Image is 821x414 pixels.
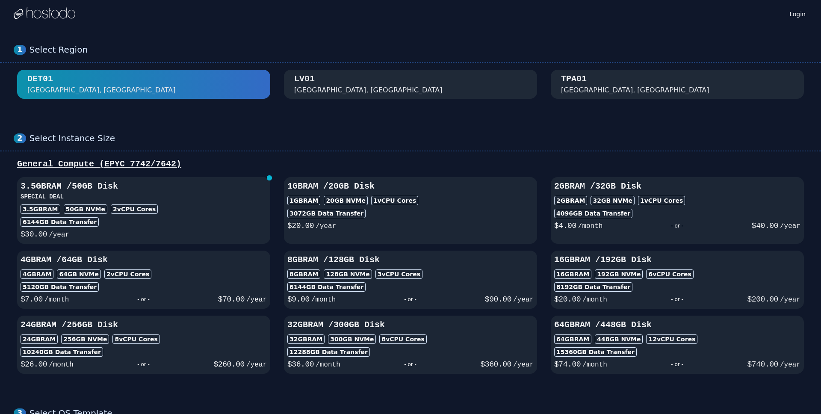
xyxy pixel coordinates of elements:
span: /month [311,296,336,304]
div: 8 vCPU Cores [112,334,159,344]
span: $ 20.00 [554,295,581,304]
button: 24GBRAM /256GB Disk24GBRAM256GB NVMe8vCPU Cores10240GB Data Transfer$26.00/month- or -$260.00/year [17,316,270,374]
span: /year [246,361,267,369]
h3: 24GB RAM / 256 GB Disk [21,319,267,331]
div: [GEOGRAPHIC_DATA], [GEOGRAPHIC_DATA] [27,85,176,95]
div: 4GB RAM [21,269,53,279]
button: TPA01 [GEOGRAPHIC_DATA], [GEOGRAPHIC_DATA] [551,70,804,99]
div: 3 vCPU Cores [375,269,422,279]
div: 3.5GB RAM [21,204,60,214]
span: $ 260.00 [214,360,245,369]
a: Login [788,8,807,18]
div: 4096 GB Data Transfer [554,209,632,218]
h3: 64GB RAM / 448 GB Disk [554,319,800,331]
button: 64GBRAM /448GB Disk64GBRAM448GB NVMe12vCPU Cores15360GB Data Transfer$74.00/month- or -$740.00/year [551,316,804,374]
div: 12 vCPU Cores [646,334,697,344]
button: 1GBRAM /20GB Disk1GBRAM20GB NVMe1vCPU Cores3072GB Data Transfer$20.00/year [284,177,537,244]
span: $ 4.00 [554,222,576,230]
img: Logo [14,7,75,20]
span: /year [513,296,534,304]
div: 2 vCPU Cores [111,204,158,214]
div: 192 GB NVMe [595,269,643,279]
span: /month [582,296,607,304]
div: - or - [607,293,747,305]
h3: 1GB RAM / 20 GB Disk [287,180,534,192]
div: Select Instance Size [30,133,807,144]
span: $ 20.00 [287,222,314,230]
button: 2GBRAM /32GB Disk2GBRAM32GB NVMe1vCPU Cores4096GB Data Transfer$4.00/month- or -$40.00/year [551,177,804,244]
div: 6144 GB Data Transfer [287,282,366,292]
h3: 2GB RAM / 32 GB Disk [554,180,800,192]
div: DET01 [27,73,53,85]
div: 1 vCPU Cores [638,196,685,205]
span: $ 40.00 [752,222,778,230]
div: - or - [607,358,747,370]
div: 1 [14,45,26,55]
div: 64GB RAM [554,334,591,344]
span: $ 36.00 [287,360,314,369]
div: [GEOGRAPHIC_DATA], [GEOGRAPHIC_DATA] [294,85,443,95]
div: Select Region [30,44,807,55]
div: 448 GB NVMe [595,334,643,344]
div: - or - [336,293,484,305]
div: 32GB RAM [287,334,325,344]
button: DET01 [GEOGRAPHIC_DATA], [GEOGRAPHIC_DATA] [17,70,270,99]
div: 5120 GB Data Transfer [21,282,99,292]
span: $ 360.00 [481,360,511,369]
span: $ 9.00 [287,295,310,304]
span: $ 7.00 [21,295,43,304]
button: LV01 [GEOGRAPHIC_DATA], [GEOGRAPHIC_DATA] [284,70,537,99]
div: 256 GB NVMe [61,334,109,344]
div: 1 vCPU Cores [371,196,418,205]
span: $ 74.00 [554,360,581,369]
div: 16GB RAM [554,269,591,279]
div: 24GB RAM [21,334,58,344]
div: General Compute (EPYC 7742/7642) [14,158,807,170]
div: 32 GB NVMe [591,196,635,205]
div: 2GB RAM [554,196,587,205]
div: 8 vCPU Cores [379,334,426,344]
span: /month [578,222,603,230]
span: $ 90.00 [485,295,511,304]
span: /year [780,361,800,369]
span: $ 30.00 [21,230,47,239]
div: 128 GB NVMe [324,269,372,279]
h3: 4GB RAM / 64 GB Disk [21,254,267,266]
h3: 3.5GB RAM / 50 GB Disk [21,180,267,192]
button: 16GBRAM /192GB Disk16GBRAM192GB NVMe6vCPU Cores8192GB Data Transfer$20.00/month- or -$200.00/year [551,251,804,309]
span: $ 740.00 [747,360,778,369]
div: 50 GB NVMe [64,204,108,214]
span: /month [316,361,340,369]
span: /year [780,222,800,230]
h3: 32GB RAM / 300 GB Disk [287,319,534,331]
div: [GEOGRAPHIC_DATA], [GEOGRAPHIC_DATA] [561,85,709,95]
button: 8GBRAM /128GB Disk8GBRAM128GB NVMe3vCPU Cores6144GB Data Transfer$9.00/month- or -$90.00/year [284,251,537,309]
span: /year [246,296,267,304]
div: 8GB RAM [287,269,320,279]
span: /month [44,296,69,304]
div: 300 GB NVMe [328,334,376,344]
div: 8192 GB Data Transfer [554,282,632,292]
span: /year [316,222,336,230]
button: 32GBRAM /300GB Disk32GBRAM300GB NVMe8vCPU Cores12288GB Data Transfer$36.00/month- or -$360.00/year [284,316,537,374]
h3: SPECIAL DEAL [21,192,267,201]
div: 10240 GB Data Transfer [21,347,103,357]
span: $ 200.00 [747,295,778,304]
span: /year [49,231,69,239]
div: - or - [340,358,481,370]
button: 4GBRAM /64GB Disk4GBRAM64GB NVMe2vCPU Cores5120GB Data Transfer$7.00/month- or -$70.00/year [17,251,270,309]
span: /month [49,361,74,369]
h3: 16GB RAM / 192 GB Disk [554,254,800,266]
span: /year [513,361,534,369]
div: - or - [69,293,218,305]
h3: 8GB RAM / 128 GB Disk [287,254,534,266]
div: 2 [14,133,26,143]
div: 2 vCPU Cores [104,269,151,279]
div: 6144 GB Data Transfer [21,217,99,227]
div: 15360 GB Data Transfer [554,347,637,357]
div: 6 vCPU Cores [646,269,693,279]
span: $ 26.00 [21,360,47,369]
div: 1GB RAM [287,196,320,205]
div: 64 GB NVMe [57,269,101,279]
span: $ 70.00 [218,295,245,304]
